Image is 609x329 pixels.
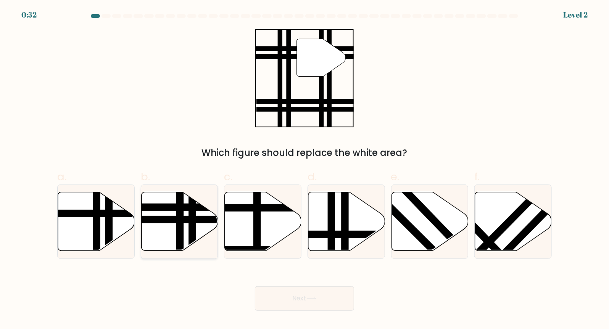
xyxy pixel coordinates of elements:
[391,169,400,184] span: e.
[255,286,354,311] button: Next
[141,169,150,184] span: b.
[224,169,232,184] span: c.
[297,39,346,76] g: "
[308,169,317,184] span: d.
[474,169,480,184] span: f.
[563,9,588,21] div: Level 2
[62,146,547,160] div: Which figure should replace the white area?
[21,9,37,21] div: 0:52
[57,169,66,184] span: a.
